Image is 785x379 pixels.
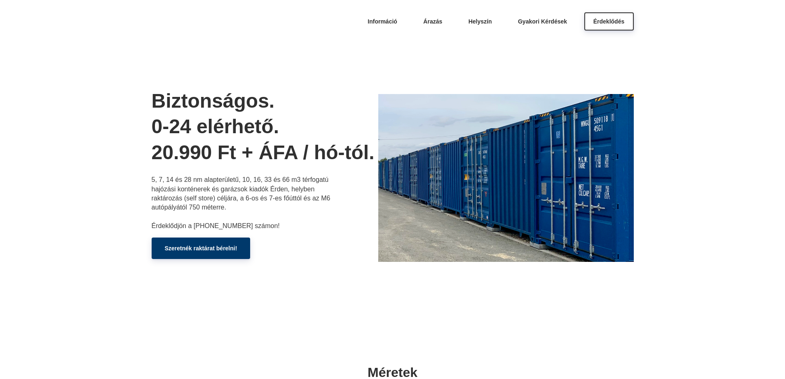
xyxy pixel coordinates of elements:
[165,245,237,252] span: Szeretnék raktárat bérelni!
[509,12,576,31] a: Gyakori Kérdések
[584,12,634,31] a: Érdeklődés
[359,12,406,31] a: Információ
[518,18,567,25] span: Gyakori Kérdések
[152,238,251,259] a: Szeretnék raktárat bérelni!
[469,18,492,25] span: Helyszín
[459,12,501,31] a: Helyszín
[414,12,451,31] a: Árazás
[593,18,624,25] span: Érdeklődés
[368,18,397,25] span: Információ
[152,175,333,231] p: 5, 7, 14 és 28 nm alapterületű, 10, 16, 33 és 66 m3 térfogatú hajózási konténerek és garázsok kia...
[378,94,634,262] img: bozsisor.webp
[423,18,442,25] span: Árazás
[152,88,378,165] h1: Biztonságos. 0-24 elérhető. 20.990 Ft + ÁFA / hó-tól.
